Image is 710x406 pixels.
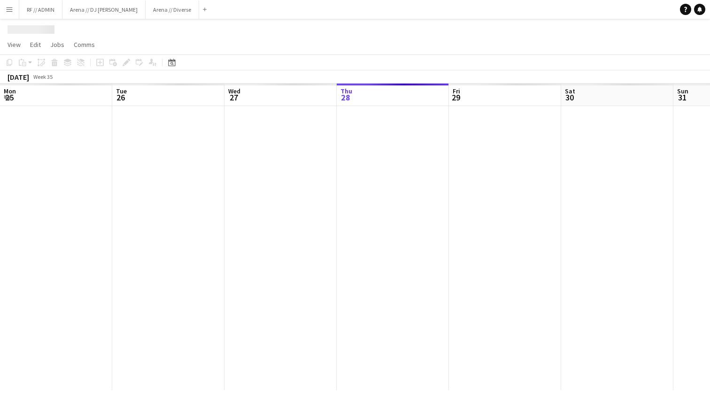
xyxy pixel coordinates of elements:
[19,0,62,19] button: RF // ADMIN
[340,87,352,95] span: Thu
[26,38,45,51] a: Edit
[227,92,240,103] span: 27
[563,92,575,103] span: 30
[46,38,68,51] a: Jobs
[2,92,16,103] span: 25
[74,40,95,49] span: Comms
[339,92,352,103] span: 28
[8,72,29,82] div: [DATE]
[115,92,127,103] span: 26
[31,73,54,80] span: Week 35
[4,87,16,95] span: Mon
[453,87,460,95] span: Fri
[146,0,199,19] button: Arena // Diverse
[676,92,688,103] span: 31
[70,38,99,51] a: Comms
[116,87,127,95] span: Tue
[228,87,240,95] span: Wed
[4,38,24,51] a: View
[565,87,575,95] span: Sat
[8,40,21,49] span: View
[62,0,146,19] button: Arena // DJ [PERSON_NAME]
[677,87,688,95] span: Sun
[50,40,64,49] span: Jobs
[30,40,41,49] span: Edit
[451,92,460,103] span: 29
